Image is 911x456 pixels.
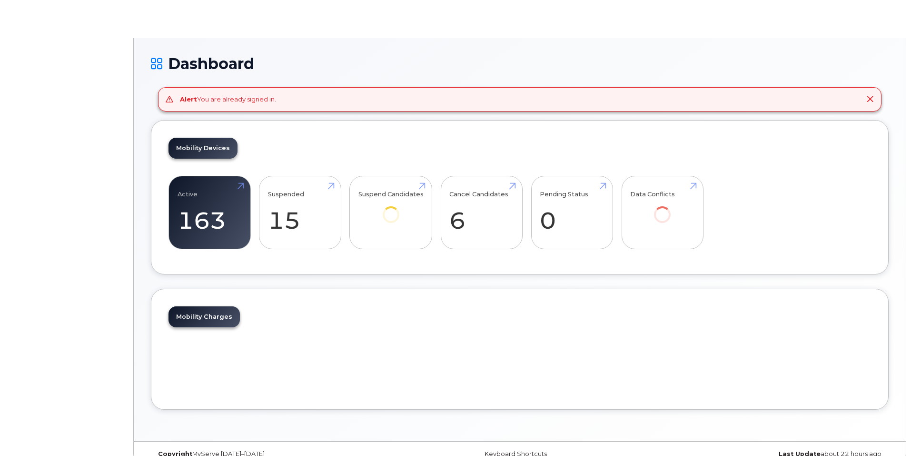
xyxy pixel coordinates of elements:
h1: Dashboard [151,55,889,72]
a: Mobility Charges [168,306,240,327]
a: Active 163 [178,181,242,244]
div: You are already signed in. [180,95,276,104]
a: Mobility Devices [168,138,238,159]
a: Pending Status 0 [540,181,604,244]
a: Data Conflicts [630,181,694,236]
strong: Alert [180,95,197,103]
a: Suspend Candidates [358,181,424,236]
a: Suspended 15 [268,181,332,244]
a: Cancel Candidates 6 [449,181,514,244]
